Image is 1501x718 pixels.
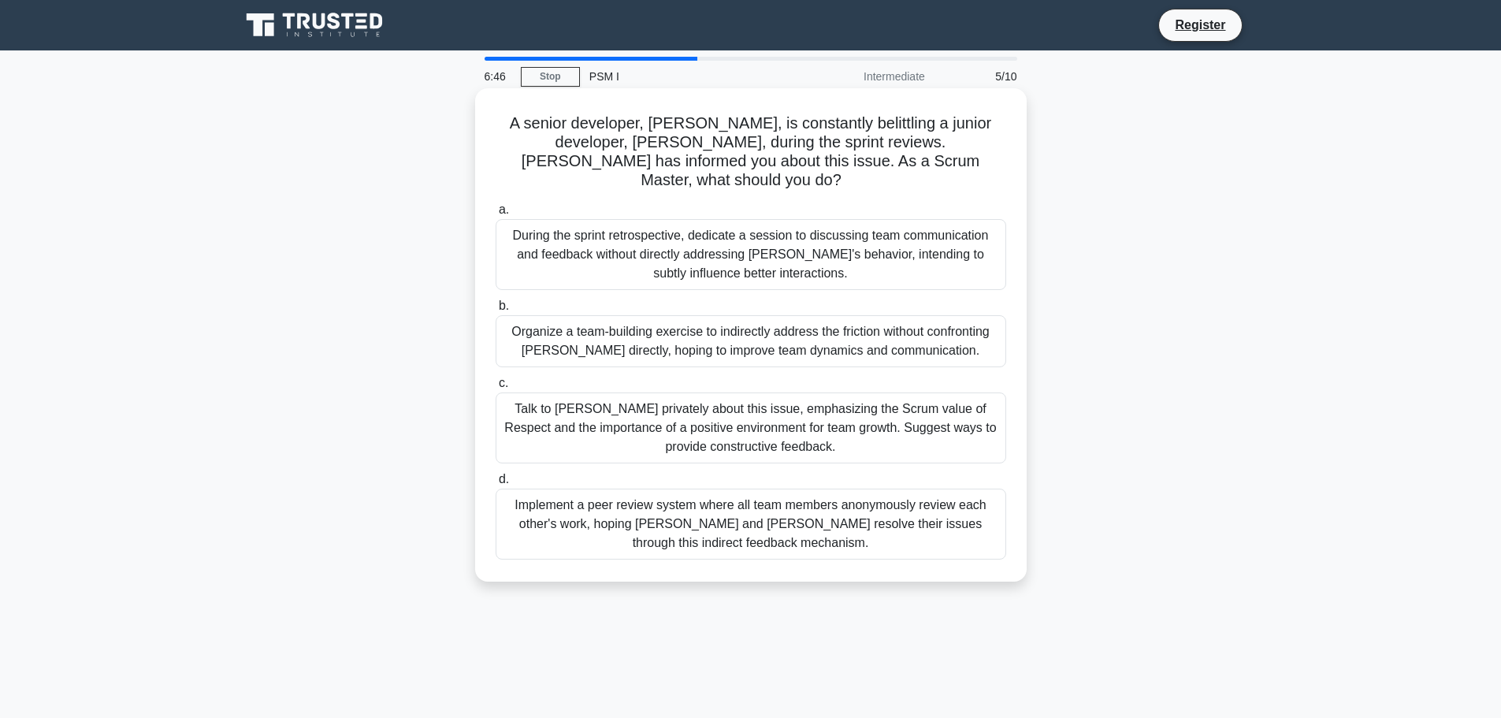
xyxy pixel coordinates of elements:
div: Intermediate [797,61,934,92]
div: During the sprint retrospective, dedicate a session to discussing team communication and feedback... [496,219,1006,290]
div: PSM I [580,61,797,92]
div: 5/10 [934,61,1027,92]
span: a. [499,203,509,216]
div: Organize a team-building exercise to indirectly address the friction without confronting [PERSON_... [496,315,1006,367]
a: Stop [521,67,580,87]
span: b. [499,299,509,312]
div: 6:46 [475,61,521,92]
div: Implement a peer review system where all team members anonymously review each other's work, hopin... [496,489,1006,560]
a: Register [1165,15,1235,35]
div: Talk to [PERSON_NAME] privately about this issue, emphasizing the Scrum value of Respect and the ... [496,392,1006,463]
span: d. [499,472,509,485]
h5: A senior developer, [PERSON_NAME], is constantly belittling a junior developer, [PERSON_NAME], du... [494,113,1008,191]
span: c. [499,376,508,389]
